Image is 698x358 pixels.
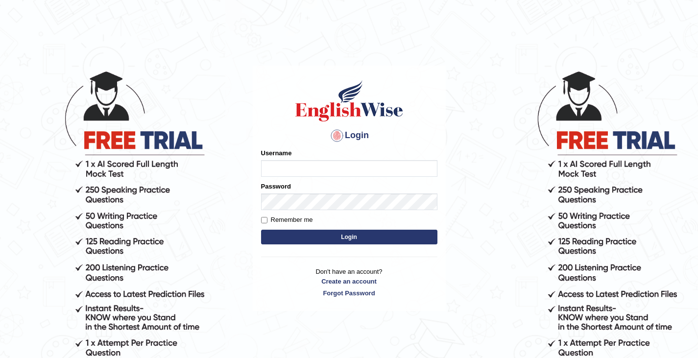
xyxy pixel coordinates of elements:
[293,79,405,123] img: Logo of English Wise sign in for intelligent practice with AI
[261,148,292,158] label: Username
[261,217,267,223] input: Remember me
[261,182,291,191] label: Password
[261,128,437,143] h4: Login
[261,288,437,298] a: Forgot Password
[261,277,437,286] a: Create an account
[261,215,313,225] label: Remember me
[261,230,437,244] button: Login
[261,267,437,297] p: Don't have an account?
